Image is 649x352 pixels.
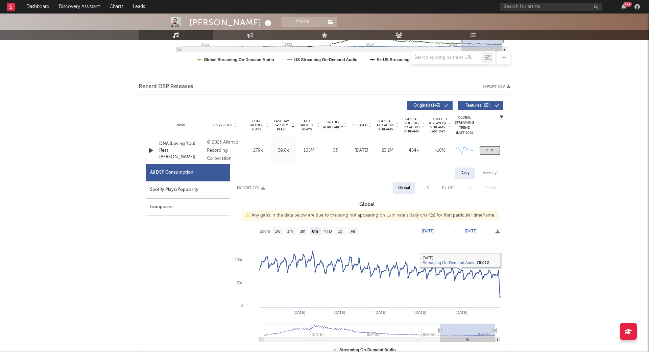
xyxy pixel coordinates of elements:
div: Global [398,184,410,192]
text: 1y [338,229,342,234]
div: Any gaps in the data below are due to the song not appearing on Luminate's daily chart(s) for tha... [242,210,499,221]
text: YTD [324,229,332,234]
span: Features ( 65 ) [462,104,493,108]
span: Estimated % Playlist Streams Last Day [428,117,447,133]
text: 1w [275,229,281,234]
span: 7 Day Spotify Plays [247,119,265,131]
div: Spotify Plays/Popularity [146,181,230,199]
div: All DSP Consumption [146,164,230,181]
div: 39.8k [272,147,294,154]
button: Track [282,17,324,27]
span: Copyright [213,123,233,127]
span: Released [352,123,367,127]
text: 50k [237,281,243,285]
button: Originals(143) [407,101,453,110]
text: All [350,229,355,234]
div: Weekly [478,168,502,179]
button: Export CSV [482,85,510,89]
button: Export CSV [237,186,265,190]
input: Search for artists [500,3,602,11]
div: 99 + [623,2,632,7]
button: Features(65) [458,101,503,110]
text: [DATE] [333,310,345,315]
div: Composers [146,199,230,216]
button: 99+ [621,4,626,9]
text: Zoom [260,229,270,234]
text: 1m [287,229,293,234]
span: Global ATD Audio Streams [376,119,395,131]
span: ATD Spotify Plays [298,119,316,131]
div: [DATE] [350,147,373,154]
h3: Global [230,201,503,209]
text: 0 [241,303,243,307]
span: Recent DSP Releases [139,83,193,91]
text: [DATE] [294,310,306,315]
div: 105M [298,147,320,154]
input: Search by song name or URL [411,55,482,60]
div: 63 [323,147,347,154]
text: 6m [312,229,318,234]
div: Daily [455,168,475,179]
span: Last Day Spotify Plays [272,119,290,131]
text: [DATE] [465,229,478,233]
div: 454k [402,147,425,154]
div: All DSP Consumption [150,169,193,177]
div: © 2023 Atlantic Recording Corporation. [207,139,244,163]
div: [PERSON_NAME] [189,17,273,28]
text: [DATE] [422,229,435,233]
span: Spotify Popularity [323,120,343,130]
a: DNA (Loving You) [feat. [PERSON_NAME]] [159,141,203,160]
span: Global Rolling 7D Audio Streams [402,117,421,133]
div: US [424,184,429,192]
div: ~ 10 % [428,147,451,154]
div: Ex-US [442,184,453,192]
text: 3m [300,229,306,234]
span: Originals ( 143 ) [411,104,442,108]
text: [DATE] [375,310,386,315]
text: 100k [235,258,243,262]
div: 279k [247,147,269,154]
text: → [453,229,457,233]
div: Global Streaming Trend (Last 60D) [454,115,475,135]
div: Name [159,123,203,128]
text: [DATE] [414,310,426,315]
div: 23.2M [376,147,399,154]
text: [DATE] [456,310,467,315]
